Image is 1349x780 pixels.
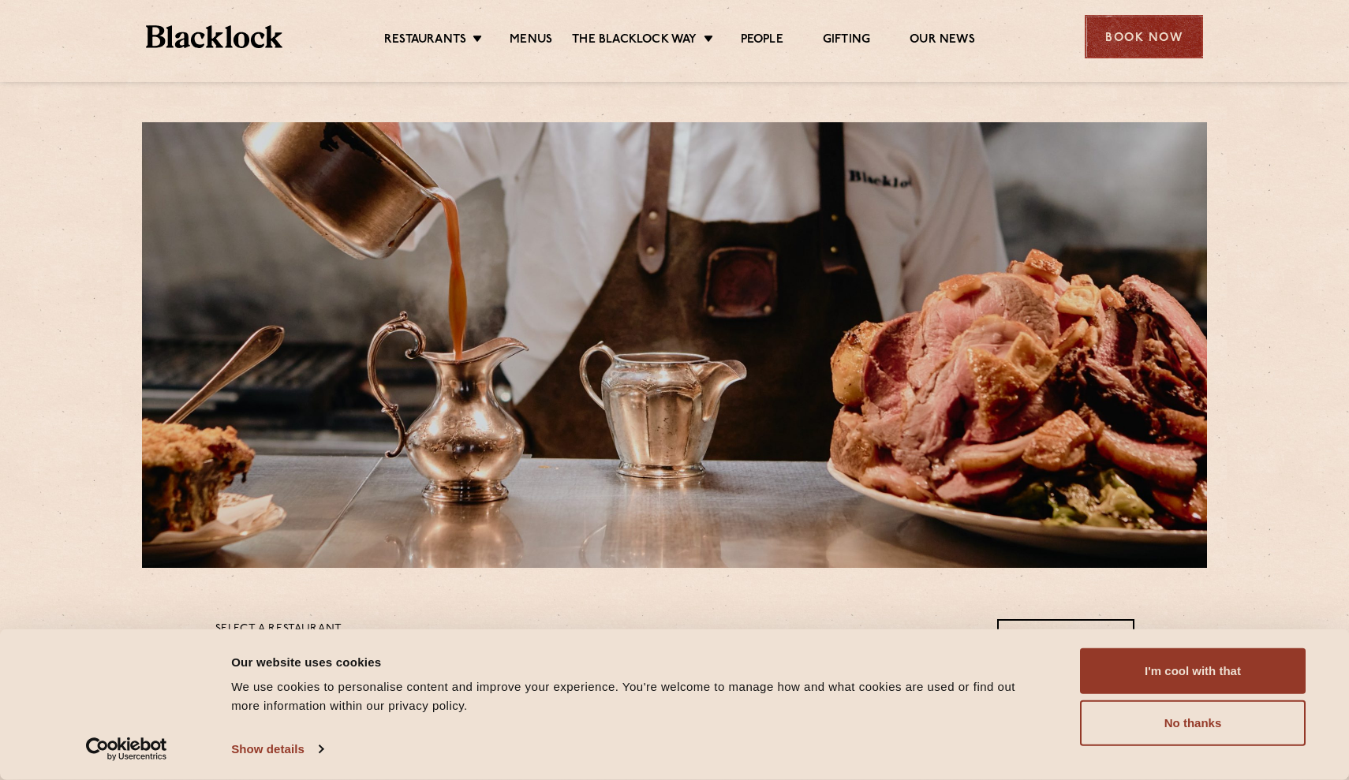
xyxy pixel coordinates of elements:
a: Menus [510,32,552,50]
a: The Blacklock Way [572,32,697,50]
button: No thanks [1080,700,1306,746]
a: Gifting [823,32,870,50]
a: Usercentrics Cookiebot - opens in a new window [58,737,196,761]
button: I'm cool with that [1080,648,1306,694]
a: Show details [231,737,323,761]
a: Restaurants [384,32,466,50]
a: Our News [910,32,975,50]
div: Book Now [1085,15,1203,58]
p: Select a restaurant [215,619,342,640]
div: Our website uses cookies [231,652,1044,671]
a: View PDF Menu [997,619,1134,662]
div: We use cookies to personalise content and improve your experience. You're welcome to manage how a... [231,677,1044,715]
img: BL_Textured_Logo-footer-cropped.svg [146,25,282,48]
a: People [741,32,783,50]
